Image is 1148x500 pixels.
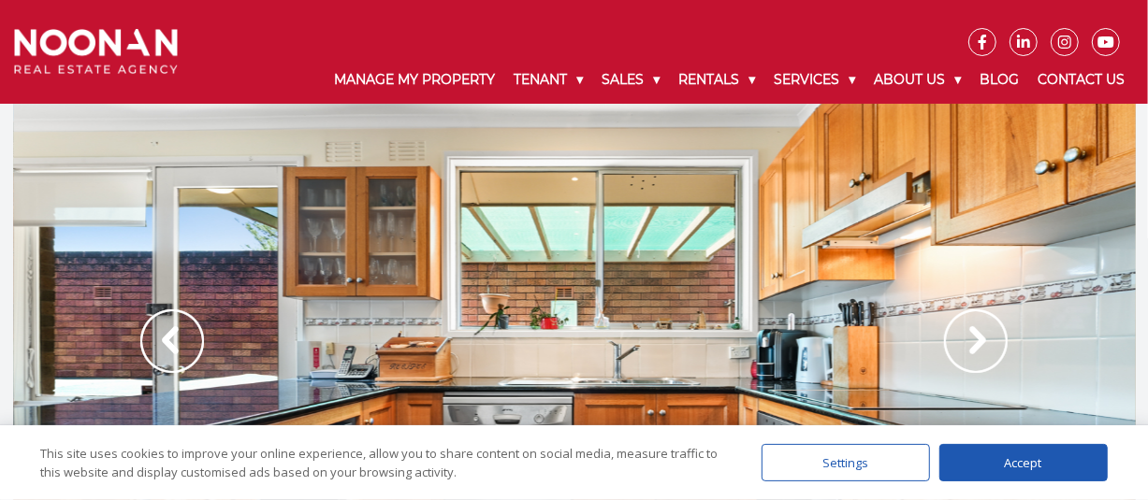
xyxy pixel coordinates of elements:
img: Arrow slider [944,309,1008,373]
img: Noonan Real Estate Agency [14,29,178,74]
div: This site uses cookies to improve your online experience, allow you to share content on social me... [41,444,724,481]
a: Sales [592,56,669,104]
a: Contact Us [1028,56,1134,104]
a: Manage My Property [325,56,504,104]
img: Arrow slider [140,309,204,373]
a: Blog [970,56,1028,104]
a: Tenant [504,56,592,104]
div: Settings [762,444,930,481]
a: About Us [865,56,970,104]
a: Services [764,56,865,104]
div: Accept [939,444,1108,481]
a: Rentals [669,56,764,104]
